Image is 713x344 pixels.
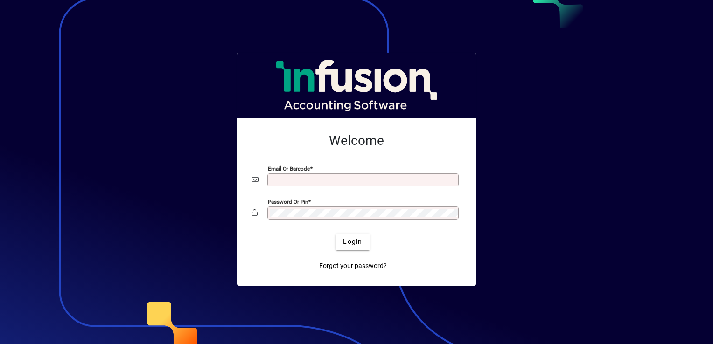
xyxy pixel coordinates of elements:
[268,165,310,172] mat-label: Email or Barcode
[343,237,362,247] span: Login
[315,258,391,275] a: Forgot your password?
[319,261,387,271] span: Forgot your password?
[252,133,461,149] h2: Welcome
[268,198,308,205] mat-label: Password or Pin
[336,234,370,250] button: Login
